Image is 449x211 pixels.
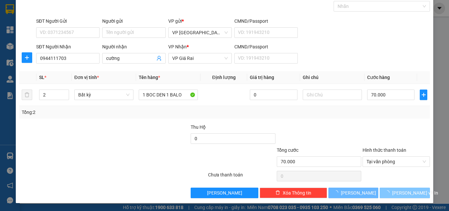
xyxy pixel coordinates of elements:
[300,71,365,84] th: Ghi chú
[363,147,406,153] label: Hình thức thanh toán
[275,190,280,196] span: delete
[392,189,438,197] span: [PERSON_NAME] và In
[260,188,327,198] button: deleteXóa Thông tin
[38,16,43,21] span: environment
[22,109,174,116] div: Tổng: 2
[328,188,379,198] button: [PERSON_NAME]
[36,43,100,50] div: SĐT Người Nhận
[3,49,128,60] b: GỬI : VP [GEOGRAPHIC_DATA]
[78,90,130,100] span: Bất kỳ
[207,189,242,197] span: [PERSON_NAME]
[38,4,71,13] b: TRÍ NHÂN
[385,190,392,195] span: loading
[38,32,43,38] span: phone
[22,90,32,100] button: delete
[367,75,390,80] span: Cước hàng
[139,75,160,80] span: Tên hàng
[191,188,258,198] button: [PERSON_NAME]
[172,53,228,63] span: VP Giá Rai
[366,157,426,167] span: Tại văn phòng
[39,75,44,80] span: SL
[380,188,430,198] button: [PERSON_NAME] và In
[250,90,297,100] input: 0
[139,90,198,100] input: VD: Bàn, Ghế
[420,92,427,97] span: plus
[3,31,125,39] li: 0983 44 7777
[234,43,298,50] div: CMND/Passport
[156,56,162,61] span: user-add
[102,17,166,25] div: Người gửi
[22,55,32,60] span: plus
[341,189,376,197] span: [PERSON_NAME]
[3,14,125,31] li: [STREET_ADDRESS][PERSON_NAME]
[36,17,100,25] div: SĐT Người Gửi
[191,124,206,130] span: Thu Hộ
[168,44,187,49] span: VP Nhận
[102,43,166,50] div: Người nhận
[168,17,232,25] div: VP gửi
[74,75,99,80] span: Đơn vị tính
[234,17,298,25] div: CMND/Passport
[420,90,427,100] button: plus
[22,52,32,63] button: plus
[334,190,341,195] span: loading
[207,171,276,183] div: Chưa thanh toán
[277,147,298,153] span: Tổng cước
[283,189,311,197] span: Xóa Thông tin
[172,28,228,38] span: VP Sài Gòn
[212,75,235,80] span: Định lượng
[250,75,274,80] span: Giá trị hàng
[303,90,362,100] input: Ghi Chú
